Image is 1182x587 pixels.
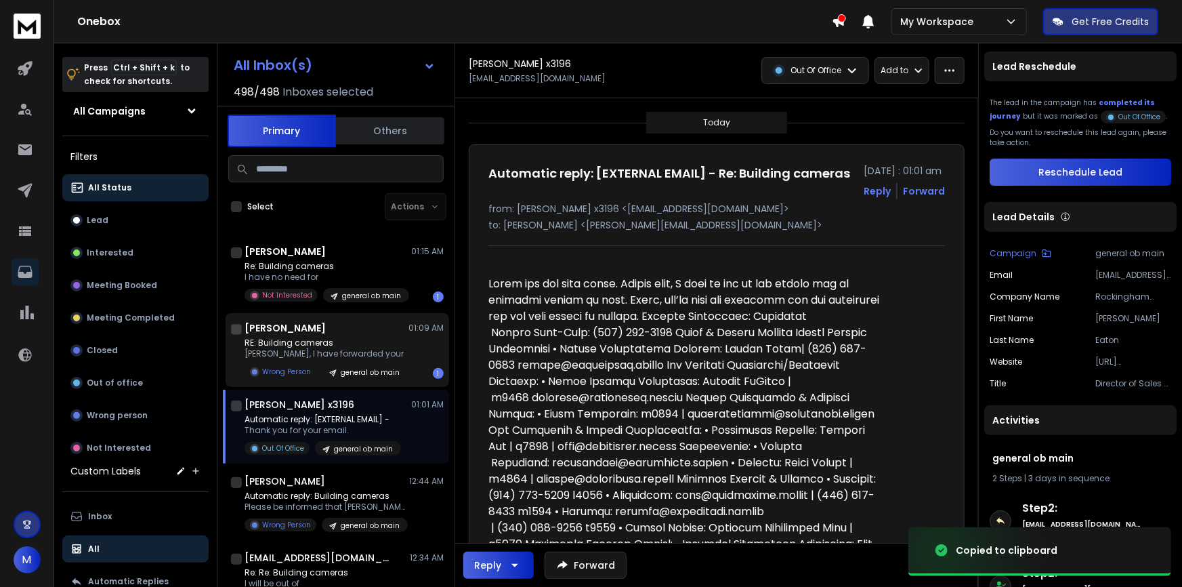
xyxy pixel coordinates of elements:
img: logo [14,14,41,39]
p: Lead [87,215,108,226]
p: Director of Sales & Distribution [1095,378,1171,389]
div: Forward [903,184,945,198]
p: Meeting Booked [87,280,157,291]
button: Reply [864,184,891,198]
p: All Status [88,182,131,193]
p: Closed [87,345,118,356]
h1: [EMAIL_ADDRESS][DOMAIN_NAME] [245,551,394,565]
button: Meeting Completed [62,304,209,331]
button: Reply [463,552,534,579]
p: Automatic Replies [88,576,169,587]
p: Wrong person [87,410,148,421]
span: 2 Steps [992,472,1022,484]
p: Wrong Person [262,520,311,530]
button: Wrong person [62,402,209,429]
p: [EMAIL_ADDRESS][DOMAIN_NAME] [1095,270,1171,281]
p: Re: Building cameras [245,261,407,272]
p: website [990,357,1022,367]
button: Not Interested [62,434,209,462]
p: 01:15 AM [411,246,444,257]
p: Automatic reply: [EXTERNAL EMAIL] - [245,414,401,425]
button: Meeting Booked [62,272,209,299]
button: All Inbox(s) [223,52,446,79]
h3: Inboxes selected [282,84,373,100]
p: Press to check for shortcuts. [84,61,190,88]
div: Copied to clipboard [956,544,1057,557]
p: general ob main [1095,248,1171,259]
div: The lead in the campaign has but it was marked as . [990,98,1171,122]
p: Lead Reschedule [992,60,1076,73]
h1: [PERSON_NAME] [245,321,326,335]
p: Add to [881,65,908,76]
h1: [PERSON_NAME] x3196 [245,398,354,411]
span: Ctrl + Shift + k [111,60,177,75]
p: RE: Building cameras [245,338,407,348]
button: Out of office [62,369,209,397]
p: 12:44 AM [409,476,444,487]
h1: [PERSON_NAME] x3196 [469,57,571,70]
p: Out Of Office [262,443,304,453]
p: Out Of Office [790,65,841,76]
button: All [62,535,209,563]
button: M [14,546,41,573]
button: Reschedule Lead [990,159,1171,186]
h1: Onebox [77,14,832,30]
p: general ob main [341,367,400,378]
p: Thank you for your email. [245,425,401,436]
p: Get Free Credits [1072,15,1149,28]
p: Today [703,117,730,128]
p: general ob main [341,521,400,531]
p: Company Name [990,291,1059,302]
p: from: [PERSON_NAME] x3196 <[EMAIL_ADDRESS][DOMAIN_NAME]> [488,202,945,216]
button: Inbox [62,503,209,530]
button: Get Free Credits [1043,8,1158,35]
h1: general ob main [992,451,1168,465]
button: Forward [545,552,627,579]
button: Lead [62,207,209,234]
div: 1 [433,368,444,379]
p: Re: Re: Building cameras [245,567,401,578]
div: Activities [984,405,1177,435]
button: Campaign [990,248,1051,259]
p: Eaton [1095,335,1171,346]
p: [PERSON_NAME] [1095,313,1171,324]
h1: [PERSON_NAME] [245,245,326,258]
p: Interested [87,247,133,258]
p: general ob main [334,444,393,454]
p: Not Interested [87,443,151,453]
span: 498 / 498 [234,84,280,100]
p: All [88,544,100,554]
p: Rockingham Insurance [1095,291,1171,302]
p: Wrong Person [262,367,311,377]
p: 01:01 AM [411,399,444,410]
h3: Custom Labels [70,464,141,478]
p: Please be informed that [PERSON_NAME] [245,502,407,512]
p: Meeting Completed [87,312,175,323]
p: 12:34 AM [410,552,444,563]
p: Email [990,270,1013,281]
p: Not Interested [262,290,312,300]
p: [EMAIL_ADDRESS][DOMAIN_NAME] [469,73,606,84]
button: All Status [62,174,209,201]
button: Others [336,116,444,146]
h1: [PERSON_NAME] [245,474,325,488]
p: general ob main [342,291,401,301]
button: Closed [62,337,209,364]
h1: All Inbox(s) [234,58,312,72]
p: [URL][DOMAIN_NAME] [1095,357,1171,367]
h1: All Campaigns [73,104,146,118]
p: First Name [990,313,1033,324]
p: [DATE] : 01:01 am [864,164,945,178]
p: Campaign [990,248,1036,259]
p: My Workspace [900,15,979,28]
p: I have no need for [245,272,407,283]
button: Interested [62,239,209,266]
p: to: [PERSON_NAME] <[PERSON_NAME][EMAIL_ADDRESS][DOMAIN_NAME]> [488,218,945,232]
p: 01:09 AM [408,323,444,333]
h3: Filters [62,147,209,166]
button: All Campaigns [62,98,209,125]
p: Last Name [990,335,1034,346]
p: [PERSON_NAME], I have forwarded your [245,348,407,359]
